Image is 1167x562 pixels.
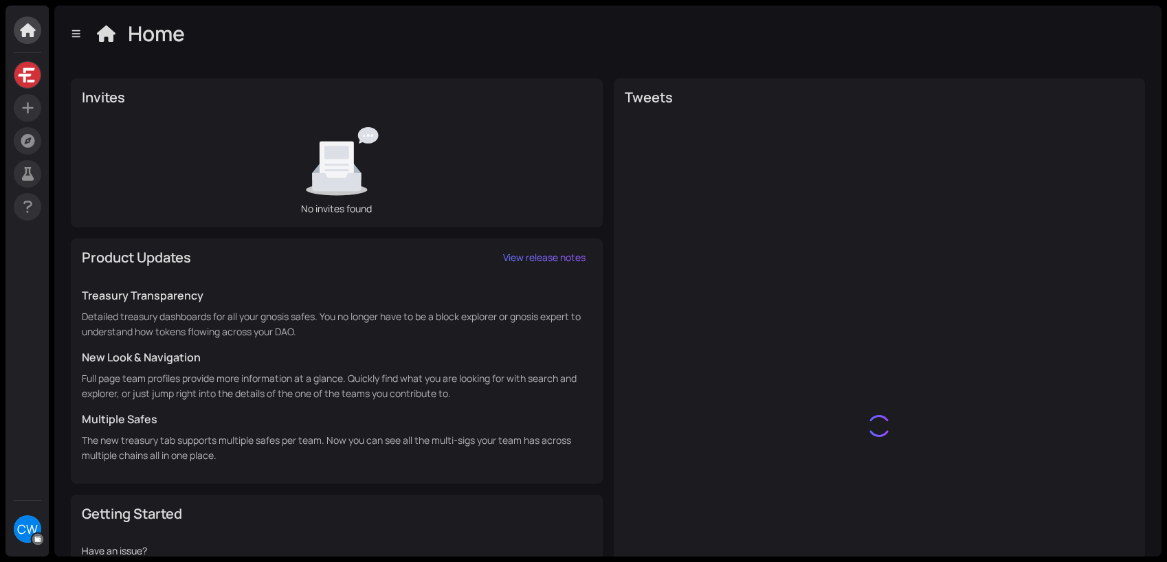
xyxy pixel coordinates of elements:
[274,201,400,216] div: No invites found
[82,248,497,267] div: Product Updates
[128,21,187,47] div: Home
[82,88,592,107] div: Invites
[82,371,592,401] p: Full page team profiles provide more information at a glance. Quickly find what you are looking f...
[625,88,1135,107] div: Tweets
[82,309,592,339] p: Detailed treasury dashboards for all your gnosis safes. You no longer have to be a block explorer...
[865,412,893,440] img: something
[17,515,38,543] span: CW
[497,247,592,269] a: View release notes
[14,62,41,88] img: LsfHRQdbm8.jpeg
[82,504,592,524] div: Getting Started
[82,411,592,427] h5: Multiple Safes
[82,349,592,366] h5: New Look & Navigation
[503,250,586,265] span: View release notes
[82,287,592,304] h5: Treasury Transparency
[82,543,592,559] p: Have an issue?
[82,433,592,463] p: The new treasury tab supports multiple safes per team. Now you can see all the multi-sigs your te...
